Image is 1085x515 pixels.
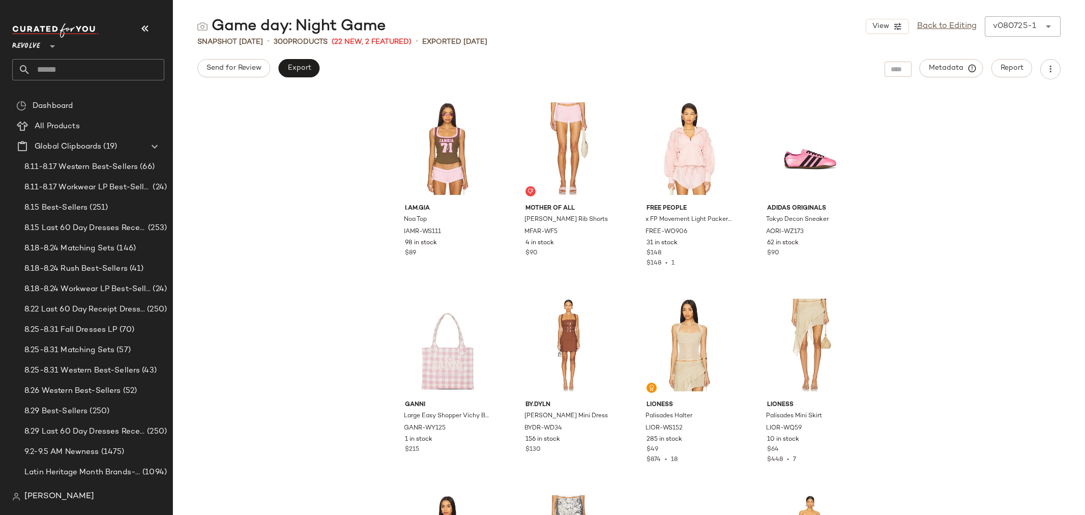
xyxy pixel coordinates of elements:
[525,204,611,213] span: Mother of All
[517,294,620,396] img: BYDR-WD34_V1.jpg
[24,385,121,397] span: 8.26 Western Best-Sellers
[767,239,799,248] span: 62 in stock
[128,263,144,275] span: (41)
[671,456,678,463] span: 18
[24,467,140,478] span: Latin Heritage Month Brands- DO NOT DELETE
[12,493,20,501] img: svg%3e
[24,426,145,438] span: 8.29 Last 60 Day Dresses Receipts
[767,249,779,258] span: $90
[525,445,541,454] span: $130
[24,324,118,336] span: 8.25-8.31 Fall Dresses LP
[647,456,661,463] span: $874
[759,294,861,396] img: LIOR-WQ59_V1.jpg
[783,456,793,463] span: •
[24,222,146,234] span: 8.15 Last 60 Day Dresses Receipt
[278,59,319,77] button: Export
[12,35,40,53] span: Revolve
[767,445,779,454] span: $64
[332,37,412,47] span: (22 New, 2 Featured)
[146,222,167,234] span: (253)
[145,304,167,316] span: (250)
[24,345,114,356] span: 8.25-8.31 Matching Sets
[33,100,73,112] span: Dashboard
[767,204,853,213] span: adidas Originals
[405,400,491,410] span: Ganni
[646,412,692,421] span: Palisades Halter
[525,435,560,444] span: 156 in stock
[917,20,977,33] a: Back to Editing
[647,435,682,444] span: 285 in stock
[524,215,608,224] span: [PERSON_NAME] Rib Shorts
[767,435,799,444] span: 10 in stock
[766,215,829,224] span: Tokyo Decon Sneaker
[525,249,538,258] span: $90
[24,491,94,503] span: [PERSON_NAME]
[527,188,534,194] img: svg%3e
[404,215,427,224] span: Noa Top
[12,23,99,38] img: cfy_white_logo.C9jOOHJF.svg
[517,97,620,200] img: MFAR-WF5_V1.jpg
[397,294,499,396] img: GANR-WY125_V1.jpg
[759,97,861,200] img: AORI-WZ173_V1.jpg
[87,406,109,417] span: (250)
[151,283,167,295] span: (24)
[24,406,87,417] span: 8.29 Best-Sellers
[920,59,983,77] button: Metadata
[197,21,208,32] img: svg%3e
[647,249,661,258] span: $148
[871,22,889,31] span: View
[114,243,136,254] span: (146)
[145,426,167,438] span: (250)
[767,456,783,463] span: $448
[525,239,554,248] span: 4 in stock
[197,37,263,47] span: Snapshot [DATE]
[793,456,796,463] span: 7
[404,227,441,237] span: IAMR-WS111
[646,227,687,237] span: FREE-WO906
[197,16,386,37] div: Game day: Night Game
[24,263,128,275] span: 8.18-8.24 Rush Best-Sellers
[24,283,151,295] span: 8.18-8.24 Workwear LP Best-Sellers
[405,239,437,248] span: 98 in stock
[16,101,26,111] img: svg%3e
[397,97,499,200] img: IAMR-WS111_V1.jpg
[638,97,741,200] img: FREE-WO906_V1.jpg
[647,260,661,267] span: $148
[24,161,138,173] span: 8.11-8.17 Western Best-Sellers
[405,204,491,213] span: I.AM.GIA
[24,304,145,316] span: 8.22 Last 60 Day Receipt Dresses
[24,243,114,254] span: 8.18-8.24 Matching Sets
[274,38,288,46] span: 300
[524,412,608,421] span: [PERSON_NAME] Mini Dress
[647,204,732,213] span: Free People
[671,260,675,267] span: 1
[404,424,446,433] span: GANR-WY125
[140,467,167,478] span: (1094)
[274,37,328,47] div: Products
[267,36,270,48] span: •
[24,202,87,214] span: 8.15 Best-Sellers
[647,445,658,454] span: $49
[646,424,683,433] span: LIOR-WS152
[646,215,731,224] span: x FP Movement Light Packer Hike Pullover
[524,424,562,433] span: BYDR-WD34
[24,182,151,193] span: 8.11-8.17 Workwear LP Best-Sellers
[525,400,611,410] span: BY.DYLN
[24,446,99,458] span: 9.2-9.5 AM Newness
[287,64,311,72] span: Export
[524,227,558,237] span: MFAR-WF5
[206,64,261,72] span: Send for Review
[101,141,117,153] span: (19)
[416,36,418,48] span: •
[647,400,732,410] span: LIONESS
[404,412,490,421] span: Large Easy Shopper Vichy Bag
[661,260,671,267] span: •
[993,20,1036,33] div: v080725-1
[766,424,802,433] span: LIOR-WQ59
[151,182,167,193] span: (24)
[99,446,125,458] span: (1475)
[422,37,487,47] p: Exported [DATE]
[647,239,678,248] span: 31 in stock
[638,294,741,396] img: LIOR-WS152_V1.jpg
[138,161,155,173] span: (66)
